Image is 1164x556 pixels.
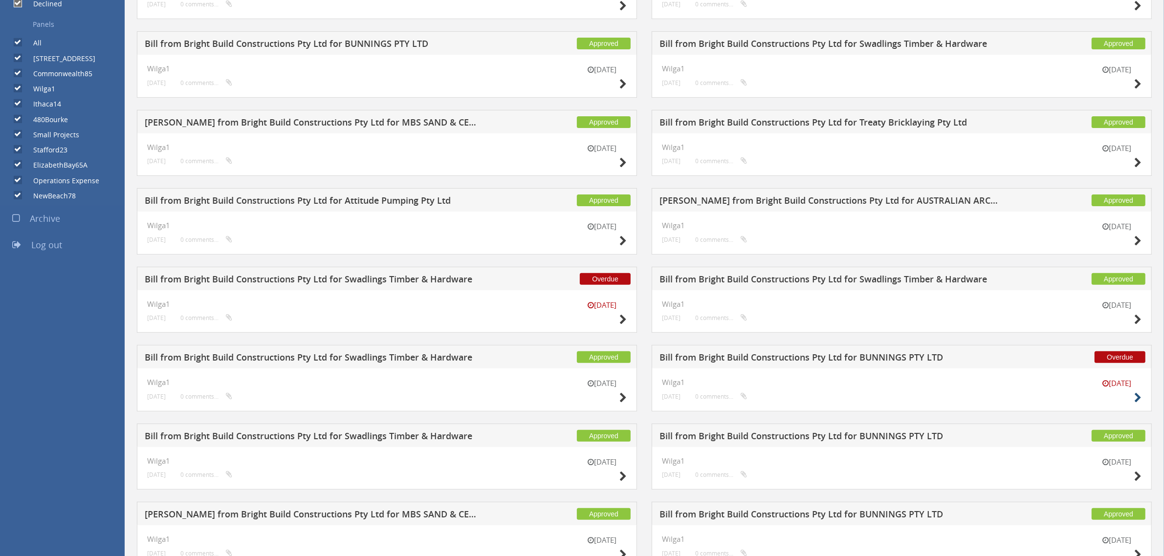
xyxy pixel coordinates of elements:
[1092,116,1145,128] span: Approved
[23,176,99,186] label: Operations Expense
[180,393,232,400] small: 0 comments...
[147,0,166,8] small: [DATE]
[578,457,627,467] small: [DATE]
[23,69,92,79] label: Commonwealth85
[147,143,627,151] h4: Wilga1
[1092,508,1145,520] span: Approved
[180,236,232,243] small: 0 comments...
[662,143,1142,151] h4: Wilga1
[23,38,42,48] label: All
[31,239,62,251] span: Log out
[180,157,232,165] small: 0 comments...
[145,353,484,365] h5: Bill from Bright Build Constructions Pty Ltd for Swadlings Timber & Hardware
[662,471,681,478] small: [DATE]
[662,64,1142,73] h4: Wilga1
[1092,194,1145,206] span: Approved
[1093,535,1142,545] small: [DATE]
[147,300,627,308] h4: Wilga1
[577,38,631,49] span: Approved
[695,0,747,8] small: 0 comments...
[23,130,79,140] label: Small Projects
[578,300,627,310] small: [DATE]
[580,273,631,285] span: Overdue
[147,471,166,478] small: [DATE]
[695,236,747,243] small: 0 comments...
[180,471,232,478] small: 0 comments...
[1092,430,1145,442] span: Approved
[147,535,627,543] h4: Wilga1
[659,196,999,208] h5: [PERSON_NAME] from Bright Build Constructions Pty Ltd for AUSTRALIAN ARCHITECTURAL HARDWOODS PTY....
[695,314,747,321] small: 0 comments...
[147,157,166,165] small: [DATE]
[7,16,125,33] a: Panels
[662,393,681,400] small: [DATE]
[147,221,627,230] h4: Wilga1
[662,236,681,243] small: [DATE]
[662,457,1142,465] h4: Wilga1
[147,314,166,321] small: [DATE]
[147,79,166,86] small: [DATE]
[23,99,61,109] label: Ithaca14
[577,194,631,206] span: Approved
[659,275,999,287] h5: Bill from Bright Build Constructions Pty Ltd for Swadlings Timber & Hardware
[145,39,484,51] h5: Bill from Bright Build Constructions Pty Ltd for BUNNINGS PTY LTD
[659,431,999,444] h5: Bill from Bright Build Constructions Pty Ltd for BUNNINGS PTY LTD
[147,393,166,400] small: [DATE]
[578,143,627,153] small: [DATE]
[23,84,55,94] label: Wilga1
[23,145,67,155] label: Stafford23
[695,79,747,86] small: 0 comments...
[578,535,627,545] small: [DATE]
[1093,143,1142,153] small: [DATE]
[1095,351,1145,363] span: Overdue
[662,0,681,8] small: [DATE]
[145,431,484,444] h5: Bill from Bright Build Constructions Pty Ltd for Swadlings Timber & Hardware
[1093,457,1142,467] small: [DATE]
[662,300,1142,308] h4: Wilga1
[23,115,68,125] label: 480Bourke
[662,378,1142,386] h4: Wilga1
[147,378,627,386] h4: Wilga1
[577,351,631,363] span: Approved
[23,54,95,64] label: [STREET_ADDRESS]
[578,378,627,388] small: [DATE]
[147,64,627,73] h4: Wilga1
[1093,300,1142,310] small: [DATE]
[578,64,627,75] small: [DATE]
[1093,64,1142,75] small: [DATE]
[659,39,999,51] h5: Bill from Bright Build Constructions Pty Ltd for Swadlings Timber & Hardware
[662,314,681,321] small: [DATE]
[662,535,1142,543] h4: Wilga1
[145,275,484,287] h5: Bill from Bright Build Constructions Pty Ltd for Swadlings Timber & Hardware
[695,393,747,400] small: 0 comments...
[1092,38,1145,49] span: Approved
[662,79,681,86] small: [DATE]
[180,0,232,8] small: 0 comments...
[659,510,999,522] h5: Bill from Bright Build Constructions Pty Ltd for BUNNINGS PTY LTD
[577,116,631,128] span: Approved
[578,221,627,232] small: [DATE]
[147,236,166,243] small: [DATE]
[1092,273,1145,285] span: Approved
[145,510,484,522] h5: [PERSON_NAME] from Bright Build Constructions Pty Ltd for MBS SAND & CEMENT
[659,353,999,365] h5: Bill from Bright Build Constructions Pty Ltd for BUNNINGS PTY LTD
[145,196,484,208] h5: Bill from Bright Build Constructions Pty Ltd for Attitude Pumping Pty Ltd
[577,508,631,520] span: Approved
[577,430,631,442] span: Approved
[695,471,747,478] small: 0 comments...
[662,221,1142,230] h4: Wilga1
[30,213,60,224] span: Archive
[23,160,88,170] label: ElizabethBay65A
[23,191,76,201] label: NewBeach78
[1093,378,1142,388] small: [DATE]
[662,157,681,165] small: [DATE]
[147,457,627,465] h4: Wilga1
[659,118,999,130] h5: Bill from Bright Build Constructions Pty Ltd for Treaty Bricklaying Pty Ltd
[1093,221,1142,232] small: [DATE]
[180,79,232,86] small: 0 comments...
[180,314,232,321] small: 0 comments...
[695,157,747,165] small: 0 comments...
[145,118,484,130] h5: [PERSON_NAME] from Bright Build Constructions Pty Ltd for MBS SAND & CEMENT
